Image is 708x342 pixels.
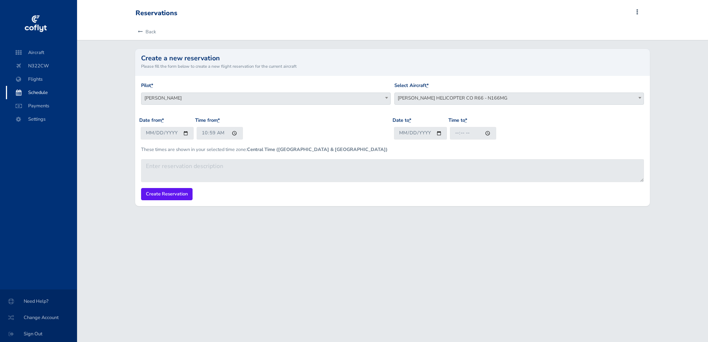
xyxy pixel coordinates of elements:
span: Flights [13,73,70,86]
span: N322CW [13,59,70,73]
span: Chris Marshall [141,93,390,103]
span: ROBINSON HELICOPTER CO R66 - N166MG [394,93,644,105]
span: Change Account [9,311,68,324]
span: Need Help? [9,295,68,308]
abbr: required [162,117,164,124]
a: Back [136,24,156,40]
label: Time to [448,117,467,124]
abbr: required [427,82,429,89]
div: Reservations [136,9,177,17]
label: Date to [393,117,411,124]
small: Please fill the form below to create a new flight reservation for the current aircraft [141,63,644,70]
span: Chris Marshall [141,93,391,105]
p: These times are shown in your selected time zone: [141,146,644,153]
input: Create Reservation [141,188,193,200]
abbr: required [218,117,220,124]
abbr: required [465,117,467,124]
label: Pilot [141,82,153,90]
span: ROBINSON HELICOPTER CO R66 - N166MG [395,93,644,103]
label: Select Aircraft [394,82,429,90]
span: Payments [13,99,70,113]
span: Settings [13,113,70,126]
b: Central Time ([GEOGRAPHIC_DATA] & [GEOGRAPHIC_DATA]) [247,146,388,153]
label: Time from [195,117,220,124]
h2: Create a new reservation [141,55,644,61]
span: Aircraft [13,46,70,59]
label: Date from [139,117,164,124]
abbr: required [151,82,153,89]
span: Schedule [13,86,70,99]
img: coflyt logo [23,13,48,35]
span: Sign Out [9,327,68,341]
abbr: required [409,117,411,124]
